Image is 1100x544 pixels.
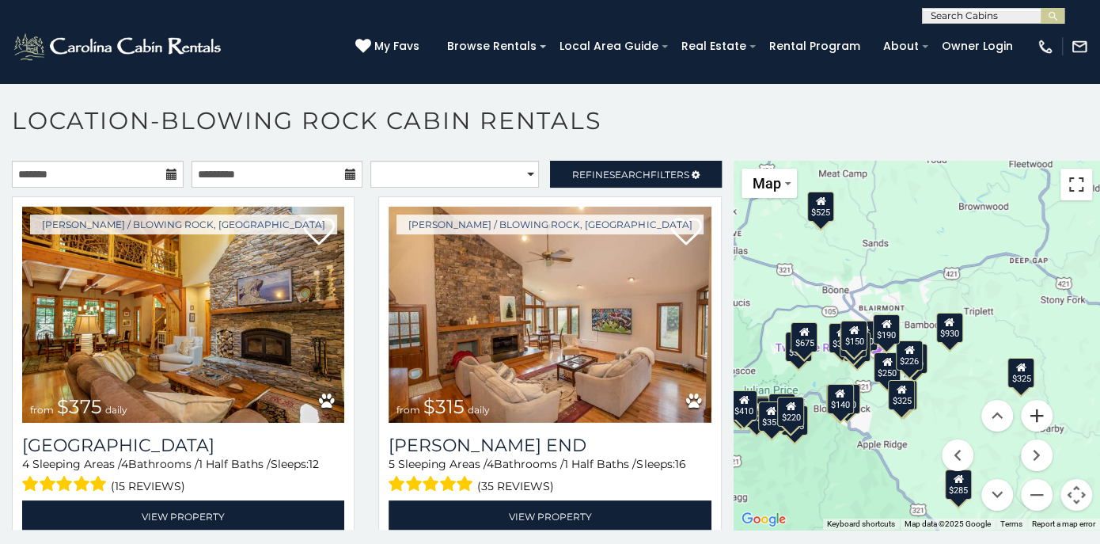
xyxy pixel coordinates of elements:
h3: Moss End [389,435,711,456]
div: $675 [791,322,818,352]
span: from [30,404,54,416]
div: $930 [936,313,963,343]
span: from [396,404,420,416]
span: Map [753,175,781,192]
h3: Mountain Song Lodge [22,435,344,456]
span: daily [105,404,127,416]
a: Terms [1000,519,1022,528]
a: Rental Program [761,34,868,59]
div: $315 [829,323,855,353]
span: 12 [309,457,319,471]
div: $226 [896,340,923,371]
span: Search [609,169,651,181]
span: My Favs [374,38,419,55]
span: $315 [423,395,465,418]
button: Toggle fullscreen view [1060,169,1092,200]
button: Move left [942,439,973,471]
div: $315 [785,332,812,362]
a: Real Estate [673,34,754,59]
a: View Property [389,500,711,533]
a: [PERSON_NAME] / Blowing Rock, [GEOGRAPHIC_DATA] [396,215,704,234]
a: View Property [22,500,344,533]
button: Move right [1021,439,1053,471]
a: Browse Rentals [439,34,544,59]
a: Local Area Guide [552,34,666,59]
a: [PERSON_NAME] / Blowing Rock, [GEOGRAPHIC_DATA] [30,215,337,234]
a: Moss End from $315 daily [389,207,711,423]
button: Map camera controls [1060,479,1092,511]
div: $525 [807,192,834,222]
div: $325 [889,380,916,410]
div: $165 [768,394,795,424]
a: Report a map error [1032,519,1095,528]
span: Refine Filters [572,169,689,181]
div: $150 [841,321,868,351]
div: $190 [873,314,900,344]
div: $325 [1008,358,1035,388]
span: 16 [674,457,685,471]
img: mail-regular-white.png [1071,38,1088,55]
div: Sleeping Areas / Bathrooms / Sleeps: [389,456,711,496]
button: Move down [981,479,1013,511]
span: 5 [389,457,395,471]
div: $355 [758,401,785,432]
span: 4 [487,457,494,471]
div: $220 [778,397,805,427]
span: (15 reviews) [111,476,185,496]
img: phone-regular-white.png [1037,38,1054,55]
a: Mountain Song Lodge from $375 daily [22,207,344,423]
div: Sleeping Areas / Bathrooms / Sleeps: [22,456,344,496]
img: Moss End [389,207,711,423]
a: [GEOGRAPHIC_DATA] [22,435,344,456]
a: Open this area in Google Maps (opens a new window) [738,509,790,530]
button: Keyboard shortcuts [827,519,895,530]
img: White-1-2.png [12,31,226,63]
div: $140 [827,384,854,414]
img: Mountain Song Lodge [22,207,344,423]
span: Map data ©2025 Google [905,519,991,528]
button: Move up [981,400,1013,432]
span: $375 [57,395,102,418]
a: [PERSON_NAME] End [389,435,711,456]
a: RefineSearchFilters [550,161,722,188]
span: daily [468,404,490,416]
a: My Favs [355,38,423,55]
div: $250 [874,352,901,382]
button: Change map style [742,169,797,198]
span: 1 Half Baths / [199,457,271,471]
a: Owner Login [934,34,1021,59]
span: 1 Half Baths / [564,457,636,471]
span: 4 [22,457,29,471]
button: Zoom in [1021,400,1053,432]
span: 4 [121,457,128,471]
div: $410 [730,390,757,420]
button: Zoom out [1021,479,1053,511]
img: Google [738,509,790,530]
span: (35 reviews) [477,476,554,496]
a: About [875,34,927,59]
div: $299 [840,327,867,357]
